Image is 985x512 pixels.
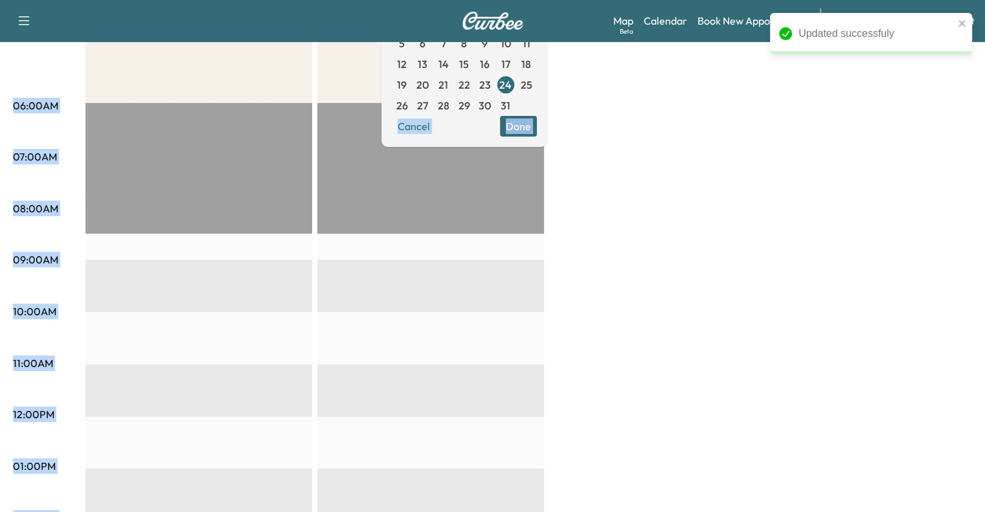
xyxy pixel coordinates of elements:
div: Updated successfuly [798,26,954,41]
p: 11:00AM [13,355,53,371]
p: 01:00PM [13,458,56,474]
span: 21 [438,77,448,93]
span: 11 [523,36,530,51]
span: 12 [397,56,407,72]
span: 19 [397,77,407,93]
span: 18 [521,56,531,72]
img: Curbee Logo [462,12,524,30]
button: Cancel [392,116,436,137]
p: 12:00PM [13,406,54,422]
button: Done [500,116,537,137]
span: 27 [417,98,428,113]
span: 9 [482,36,488,51]
a: MapBeta [613,13,633,28]
span: 6 [420,36,425,51]
span: 7 [441,36,446,51]
button: close [958,18,967,28]
span: 15 [459,56,469,72]
span: 5 [399,36,405,51]
p: 08:00AM [13,201,58,216]
span: 26 [396,98,408,113]
div: Beta [620,27,633,36]
span: 17 [501,56,510,72]
span: 16 [480,56,490,72]
span: 31 [501,98,510,113]
p: 06:00AM [13,98,58,113]
span: 8 [461,36,467,51]
span: 24 [499,77,512,93]
span: 25 [521,77,532,93]
a: Book New Appointment [697,13,807,28]
span: 30 [479,98,491,113]
span: 14 [438,56,449,72]
span: 22 [459,77,470,93]
a: Calendar [644,13,687,28]
span: 29 [459,98,470,113]
span: 23 [479,77,491,93]
span: 13 [418,56,427,72]
p: 09:00AM [13,252,58,267]
p: 07:00AM [13,149,57,164]
span: 20 [416,77,429,93]
p: 10:00AM [13,304,56,319]
span: 28 [438,98,449,113]
span: 10 [501,36,511,51]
